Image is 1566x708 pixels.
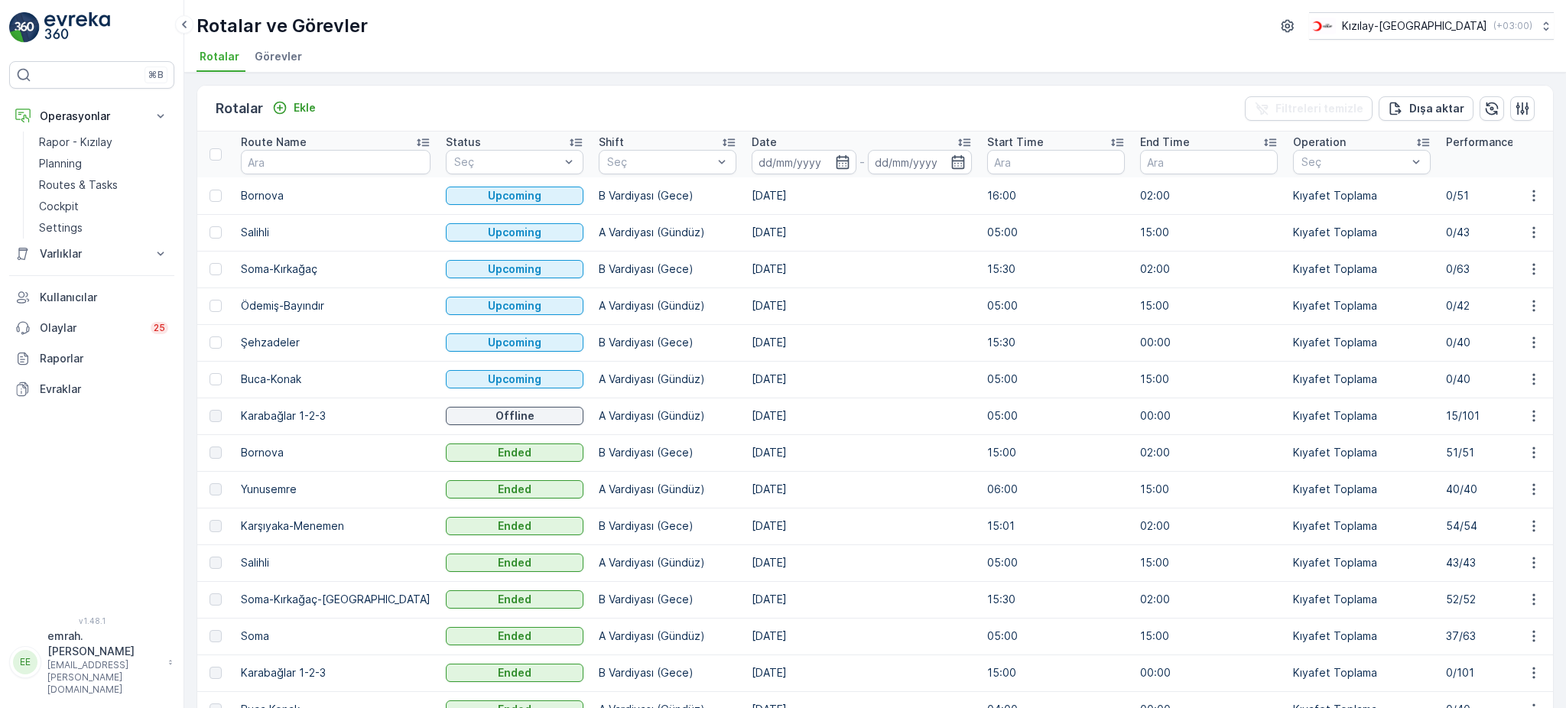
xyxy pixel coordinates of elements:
td: A Vardiyası (Gündüz) [591,398,744,434]
p: Settings [39,220,83,235]
td: 05:00 [980,287,1132,324]
p: Rotalar [216,98,263,119]
div: Toggle Row Selected [210,373,222,385]
td: [DATE] [744,214,980,251]
td: Kıyafet Toplama [1285,324,1438,361]
td: 02:00 [1132,581,1285,618]
p: End Time [1140,135,1190,150]
input: Ara [1140,150,1278,174]
button: Ekle [266,99,322,117]
p: Seç [454,154,560,170]
button: Upcoming [446,370,583,388]
td: 15:00 [1132,618,1285,654]
td: Bornova [233,434,438,471]
button: Ended [446,554,583,572]
td: 05:00 [980,361,1132,398]
button: Upcoming [446,187,583,205]
td: A Vardiyası (Gündüz) [591,214,744,251]
img: k%C4%B1z%C4%B1lay_jywRncg.png [1309,18,1336,34]
div: Toggle Row Selected [210,190,222,202]
td: [DATE] [744,361,980,398]
td: Kıyafet Toplama [1285,618,1438,654]
div: Toggle Row Selected [210,263,222,275]
td: Kıyafet Toplama [1285,544,1438,581]
p: Evraklar [40,382,168,397]
div: Toggle Row Selected [210,593,222,606]
td: Ödemiş-Bayındır [233,287,438,324]
td: B Vardiyası (Gece) [591,581,744,618]
td: A Vardiyası (Gündüz) [591,544,744,581]
p: Upcoming [488,372,541,387]
button: Filtreleri temizle [1245,96,1373,121]
p: Upcoming [488,335,541,350]
div: Toggle Row Selected [210,300,222,312]
td: [DATE] [744,544,980,581]
td: [DATE] [744,581,980,618]
td: Soma-Kırkağaç [233,251,438,287]
td: Yunusemre [233,471,438,508]
p: Routes & Tasks [39,177,118,193]
a: Rapor - Kızılay [33,132,174,153]
img: logo [9,12,40,43]
td: 15:00 [1132,287,1285,324]
td: [DATE] [744,324,980,361]
td: A Vardiyası (Gündüz) [591,618,744,654]
div: Toggle Row Selected [210,483,222,495]
button: Ended [446,517,583,535]
button: Offline [446,407,583,425]
td: B Vardiyası (Gece) [591,508,744,544]
td: [DATE] [744,654,980,691]
img: logo_light-DOdMpM7g.png [44,12,110,43]
td: A Vardiyası (Gündüz) [591,287,744,324]
td: 02:00 [1132,434,1285,471]
button: Ended [446,443,583,462]
td: 15:00 [1132,361,1285,398]
button: Operasyonlar [9,101,174,132]
button: Upcoming [446,297,583,315]
p: Kızılay-[GEOGRAPHIC_DATA] [1342,18,1487,34]
td: 00:00 [1132,324,1285,361]
p: Olaylar [40,320,141,336]
button: Kızılay-[GEOGRAPHIC_DATA](+03:00) [1309,12,1554,40]
td: [DATE] [744,177,980,214]
p: Ended [498,482,531,497]
p: emrah.[PERSON_NAME] [47,628,161,659]
button: Upcoming [446,333,583,352]
td: Buca-Konak [233,361,438,398]
div: Toggle Row Selected [210,336,222,349]
input: dd/mm/yyyy [752,150,856,174]
div: Toggle Row Selected [210,520,222,532]
p: Ended [498,592,531,607]
a: Planning [33,153,174,174]
div: Toggle Row Selected [210,447,222,459]
td: 02:00 [1132,251,1285,287]
td: B Vardiyası (Gece) [591,177,744,214]
td: Kıyafet Toplama [1285,251,1438,287]
p: Operation [1293,135,1346,150]
td: [DATE] [744,287,980,324]
p: Offline [495,408,534,424]
td: Şehzadeler [233,324,438,361]
p: Upcoming [488,261,541,277]
td: 00:00 [1132,654,1285,691]
p: Upcoming [488,188,541,203]
button: Varlıklar [9,239,174,269]
p: Date [752,135,777,150]
a: Raporlar [9,343,174,374]
span: Görevler [255,49,302,64]
p: Ended [498,555,531,570]
td: 02:00 [1132,177,1285,214]
td: 15:00 [1132,544,1285,581]
td: Kıyafet Toplama [1285,361,1438,398]
td: A Vardiyası (Gündüz) [591,361,744,398]
p: Shift [599,135,624,150]
p: Ekle [294,100,316,115]
p: Upcoming [488,298,541,313]
td: Kıyafet Toplama [1285,398,1438,434]
td: Salihli [233,544,438,581]
td: A Vardiyası (Gündüz) [591,471,744,508]
td: 15:30 [980,324,1132,361]
span: Rotalar [200,49,239,64]
button: Dışa aktar [1379,96,1473,121]
button: EEemrah.[PERSON_NAME][EMAIL_ADDRESS][PERSON_NAME][DOMAIN_NAME] [9,628,174,696]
